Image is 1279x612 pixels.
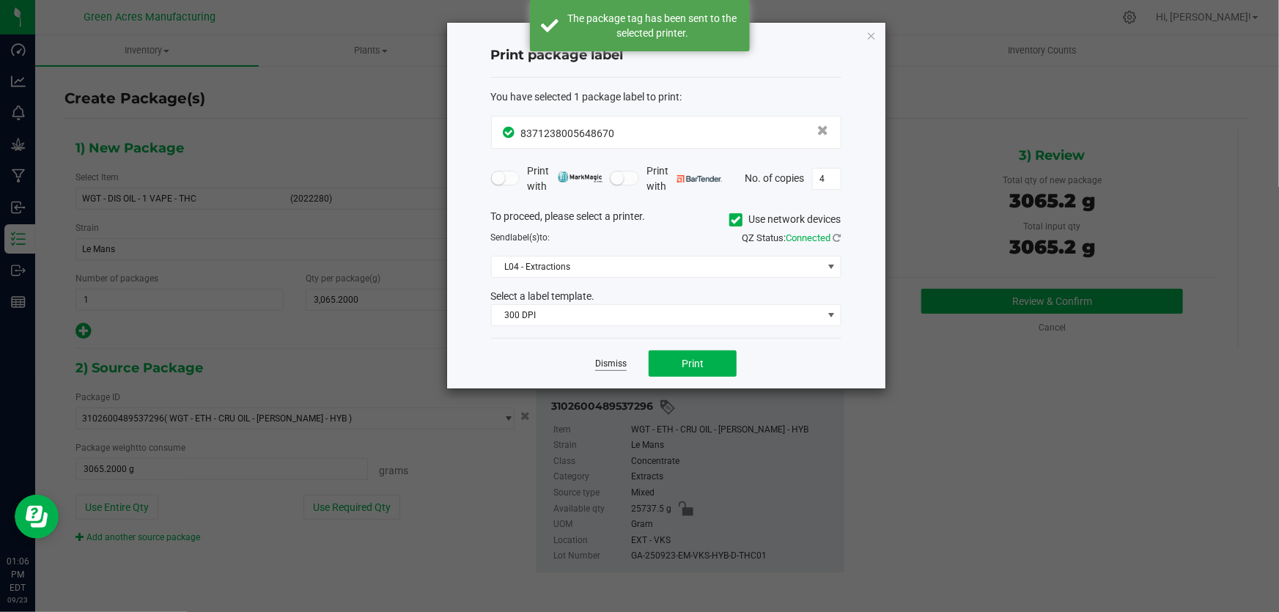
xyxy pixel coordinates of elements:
[649,350,737,377] button: Print
[504,125,517,140] span: In Sync
[480,289,852,304] div: Select a label template.
[595,358,627,370] a: Dismiss
[491,89,841,105] div: :
[677,175,722,183] img: bartender.png
[558,172,602,183] img: mark_magic_cybra.png
[786,232,831,243] span: Connected
[729,212,841,227] label: Use network devices
[492,305,822,325] span: 300 DPI
[491,91,680,103] span: You have selected 1 package label to print
[15,495,59,539] iframe: Resource center
[646,163,722,194] span: Print with
[742,232,841,243] span: QZ Status:
[480,209,852,231] div: To proceed, please select a printer.
[491,46,841,65] h4: Print package label
[511,232,540,243] span: label(s)
[521,128,615,139] span: 8371238005648670
[567,11,739,40] div: The package tag has been sent to the selected printer.
[682,358,704,369] span: Print
[745,172,805,183] span: No. of copies
[527,163,602,194] span: Print with
[491,232,550,243] span: Send to:
[492,257,822,277] span: L04 - Extractions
